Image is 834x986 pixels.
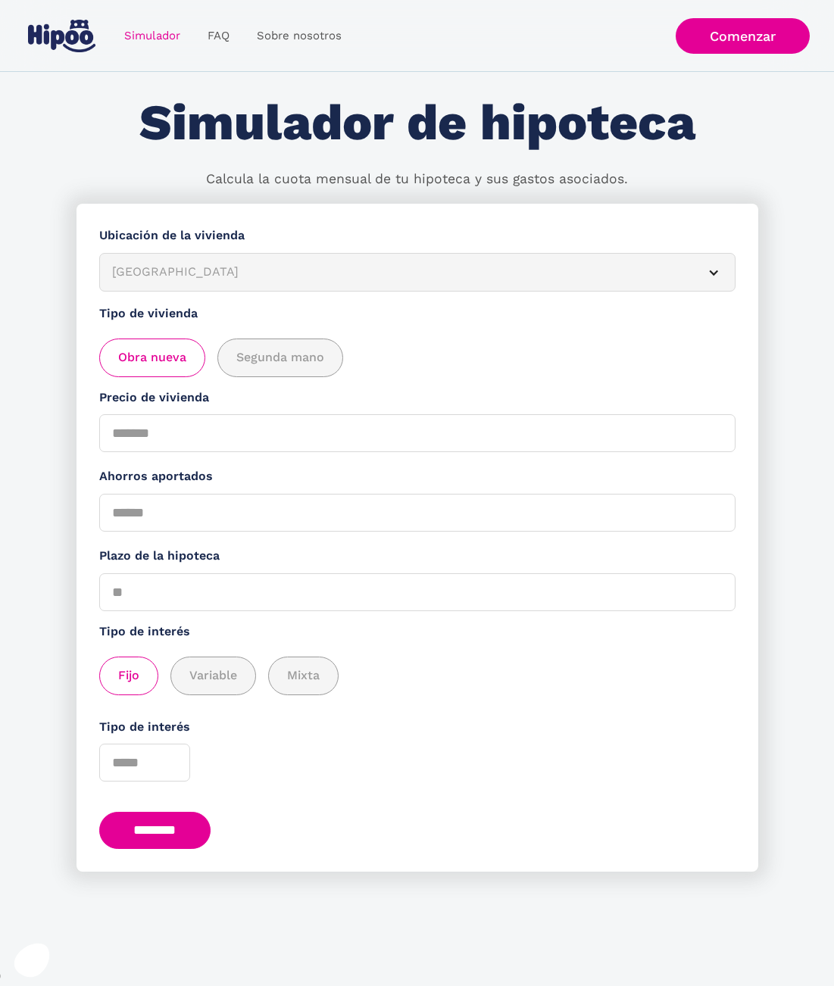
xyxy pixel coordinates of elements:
span: Segunda mano [236,348,324,367]
label: Tipo de interés [99,718,736,737]
div: add_description_here [99,657,736,695]
p: Calcula la cuota mensual de tu hipoteca y sus gastos asociados. [206,170,628,189]
div: add_description_here [99,339,736,377]
a: Comenzar [676,18,810,54]
span: Obra nueva [118,348,186,367]
a: Sobre nosotros [243,21,355,51]
label: Ahorros aportados [99,467,736,486]
a: Simulador [111,21,194,51]
label: Plazo de la hipoteca [99,547,736,566]
span: Fijo [118,666,139,685]
div: [GEOGRAPHIC_DATA] [112,263,686,282]
form: Simulador Form [77,204,758,872]
article: [GEOGRAPHIC_DATA] [99,253,736,292]
label: Tipo de interés [99,622,736,641]
label: Ubicación de la vivienda [99,226,736,245]
span: Variable [189,666,237,685]
a: FAQ [194,21,243,51]
span: Mixta [287,666,320,685]
label: Tipo de vivienda [99,304,736,323]
h1: Simulador de hipoteca [139,95,695,151]
label: Precio de vivienda [99,388,736,407]
a: home [24,14,98,58]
